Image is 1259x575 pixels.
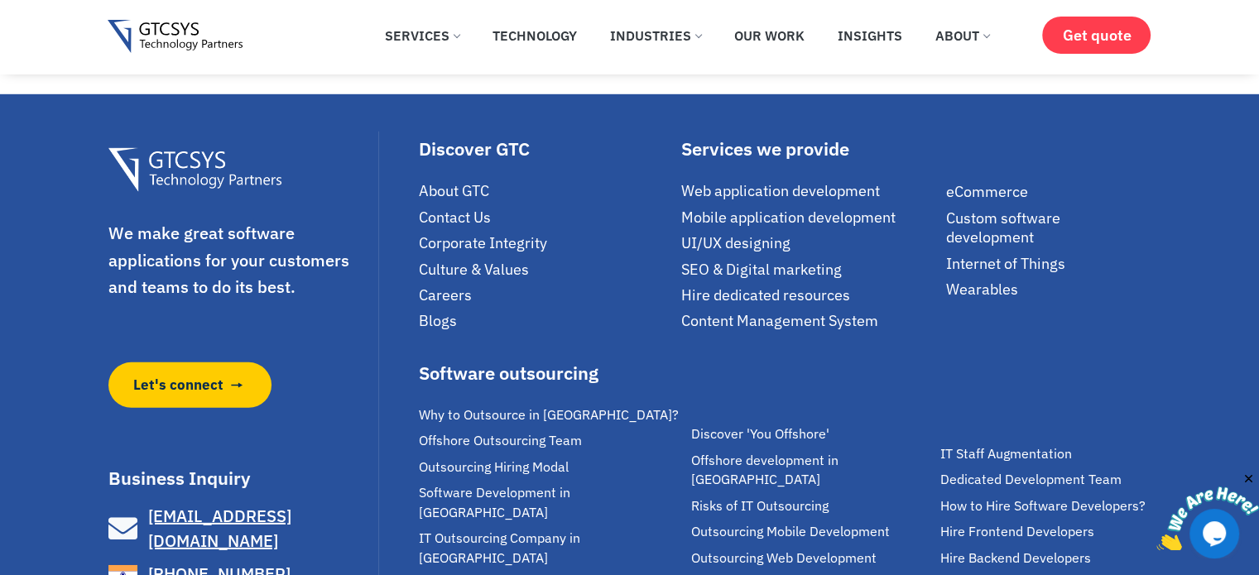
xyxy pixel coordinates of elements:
[940,496,1146,515] span: How to Hire Software Developers?
[419,285,472,304] span: Careers
[419,483,682,522] a: Software Development in [GEOGRAPHIC_DATA]
[108,220,375,301] p: We make great software applications for your customers and teams to do its best.
[690,522,932,541] a: Outsourcing Mobile Development
[133,375,223,395] span: Let's connect
[108,20,243,54] img: Gtcsys logo
[681,311,938,330] a: Content Management System
[946,254,1151,273] a: Internet of Things
[681,260,842,279] span: SEO & Digital marketing
[681,181,880,200] span: Web application development
[923,17,1002,54] a: About
[108,504,375,553] a: [EMAIL_ADDRESS][DOMAIN_NAME]
[419,233,673,252] a: Corporate Integrity
[940,470,1122,489] span: Dedicated Development Team
[419,311,673,330] a: Blogs
[681,140,938,158] div: Services we provide
[681,233,938,252] a: UI/UX designing
[681,208,896,227] span: Mobile application development
[940,549,1091,568] span: Hire Backend Developers
[690,424,829,443] span: Discover 'You Offshore'
[372,17,472,54] a: Services
[480,17,589,54] a: Technology
[419,529,682,568] a: IT Outsourcing Company in [GEOGRAPHIC_DATA]
[419,311,457,330] span: Blogs
[419,364,682,382] div: Software outsourcing
[419,181,673,200] a: About GTC
[940,470,1160,489] a: Dedicated Development Team
[690,424,932,443] a: Discover 'You Offshore'
[681,208,938,227] a: Mobile application development
[940,549,1160,568] a: Hire Backend Developers
[419,431,582,450] span: Offshore Outsourcing Team
[690,496,932,515] a: Risks of IT Outsourcing
[419,260,529,279] span: Culture & Values
[946,182,1028,201] span: eCommerce
[681,233,790,252] span: UI/UX designing
[419,405,682,424] a: Why to Outsource in [GEOGRAPHIC_DATA]?
[681,181,938,200] a: Web application development
[108,362,272,408] a: Let's connect
[1062,26,1131,44] span: Get quote
[419,260,673,279] a: Culture & Values
[419,458,682,477] a: Outsourcing Hiring Modal
[940,444,1160,463] a: IT Staff Augmentation
[681,285,938,304] a: Hire dedicated resources
[419,405,679,424] span: Why to Outsource in [GEOGRAPHIC_DATA]?
[690,549,876,568] span: Outsourcing Web Development
[690,522,889,541] span: Outsourcing Mobile Development
[946,208,1151,247] a: Custom software development
[690,549,932,568] a: Outsourcing Web Development
[946,254,1065,273] span: Internet of Things
[940,444,1072,463] span: IT Staff Augmentation
[946,280,1018,299] span: Wearables
[681,285,850,304] span: Hire dedicated resources
[825,17,915,54] a: Insights
[1042,17,1151,54] a: Get quote
[681,260,938,279] a: SEO & Digital marketing
[419,140,673,158] div: Discover GTC
[419,458,569,477] span: Outsourcing Hiring Modal
[419,181,489,200] span: About GTC
[108,469,375,487] h3: Business Inquiry
[148,505,291,552] span: [EMAIL_ADDRESS][DOMAIN_NAME]
[598,17,714,54] a: Industries
[681,311,878,330] span: Content Management System
[419,285,673,304] a: Careers
[419,208,491,227] span: Contact Us
[946,182,1151,201] a: eCommerce
[940,522,1160,541] a: Hire Frontend Developers
[722,17,817,54] a: Our Work
[940,496,1160,515] a: How to Hire Software Developers?
[419,431,682,450] a: Offshore Outsourcing Team
[690,496,828,515] span: Risks of IT Outsourcing
[419,233,547,252] span: Corporate Integrity
[946,280,1151,299] a: Wearables
[940,522,1094,541] span: Hire Frontend Developers
[419,208,673,227] a: Contact Us
[690,451,932,490] a: Offshore development in [GEOGRAPHIC_DATA]
[108,148,281,192] img: Gtcsys Footer Logo
[1156,472,1259,550] iframe: chat widget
